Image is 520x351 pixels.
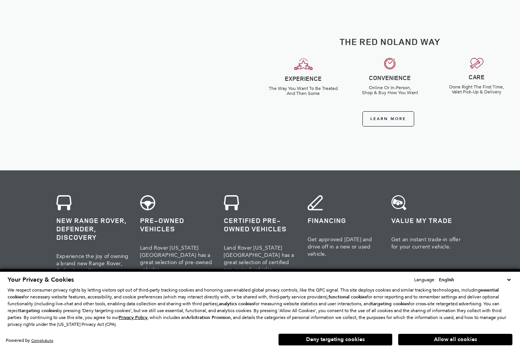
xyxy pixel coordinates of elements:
[439,85,514,95] h6: Done Right The First Time, Valet Pick-Up & Delivery
[56,253,129,281] span: Experience the joy of owning a brand new Range Rover, Defender or Discovery [DATE]!
[329,294,367,300] strong: functional cookies
[302,189,386,287] a: Financing Get approved [DATE] and drive off in a new or used vehicle.
[308,216,380,224] h3: Financing
[353,85,428,95] h6: Online Or In-Person, Shop & Buy How You Want
[391,195,407,210] img: Value Trade
[219,301,254,307] strong: analytics cookies
[308,195,323,210] img: cta-icon-financing
[414,277,435,282] div: Language:
[6,338,53,343] div: Powered by
[44,35,216,132] iframe: YouTube video player
[266,86,341,96] h6: The Way You Want To Be Treated And Then Some
[369,74,411,82] strong: CONVENIENCE
[56,195,72,210] img: cta-icon-newvehicles
[140,195,155,210] img: cta-icon-usedvehicles
[266,37,514,46] h2: The Red Noland Way
[391,236,461,250] span: Get an instant trade-in offer for your current vehicle.
[56,216,129,241] h3: New Range Rover, Defender, Discovery
[391,216,464,224] h3: Value My Trade
[469,73,485,81] strong: CARE
[51,189,134,287] a: New Range Rover, Defender, Discovery Experience the joy of owning a brand new Range Rover, Defend...
[8,287,512,328] p: We respect consumer privacy rights by letting visitors opt out of third-party tracking cookies an...
[224,245,294,273] span: Land Rover [US_STATE][GEOGRAPHIC_DATA] has a great selection of certified pre-owned vehicles.
[140,245,212,273] span: Land Rover [US_STATE][GEOGRAPHIC_DATA] has a great selection of pre-owned vehicles.
[386,189,469,287] a: Value My Trade Get an instant trade-in offer for your current vehicle.
[437,276,512,284] select: Language Select
[362,111,414,127] a: Learn More
[31,338,53,343] a: ComplyAuto
[285,74,322,83] strong: EXPERIENCE
[224,216,296,233] h3: Certified Pre-Owned Vehicles
[398,334,512,345] button: Allow all cookies
[218,189,302,287] a: Certified Pre-Owned Vehicles Land Rover [US_STATE][GEOGRAPHIC_DATA] has a great selection of cert...
[134,189,218,287] a: Pre-Owned Vehicles Land Rover [US_STATE][GEOGRAPHIC_DATA] has a great selection of pre-owned vehi...
[186,314,231,321] strong: Arbitration Provision
[8,276,74,284] span: Your Privacy & Cookies
[140,216,212,233] h3: Pre-Owned Vehicles
[278,333,392,346] button: Deny targeting cookies
[119,314,147,321] u: Privacy Policy
[19,308,57,314] strong: targeting cookies
[371,301,409,307] strong: targeting cookies
[308,236,372,257] span: Get approved [DATE] and drive off in a new or used vehicle.
[119,315,147,320] a: Privacy Policy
